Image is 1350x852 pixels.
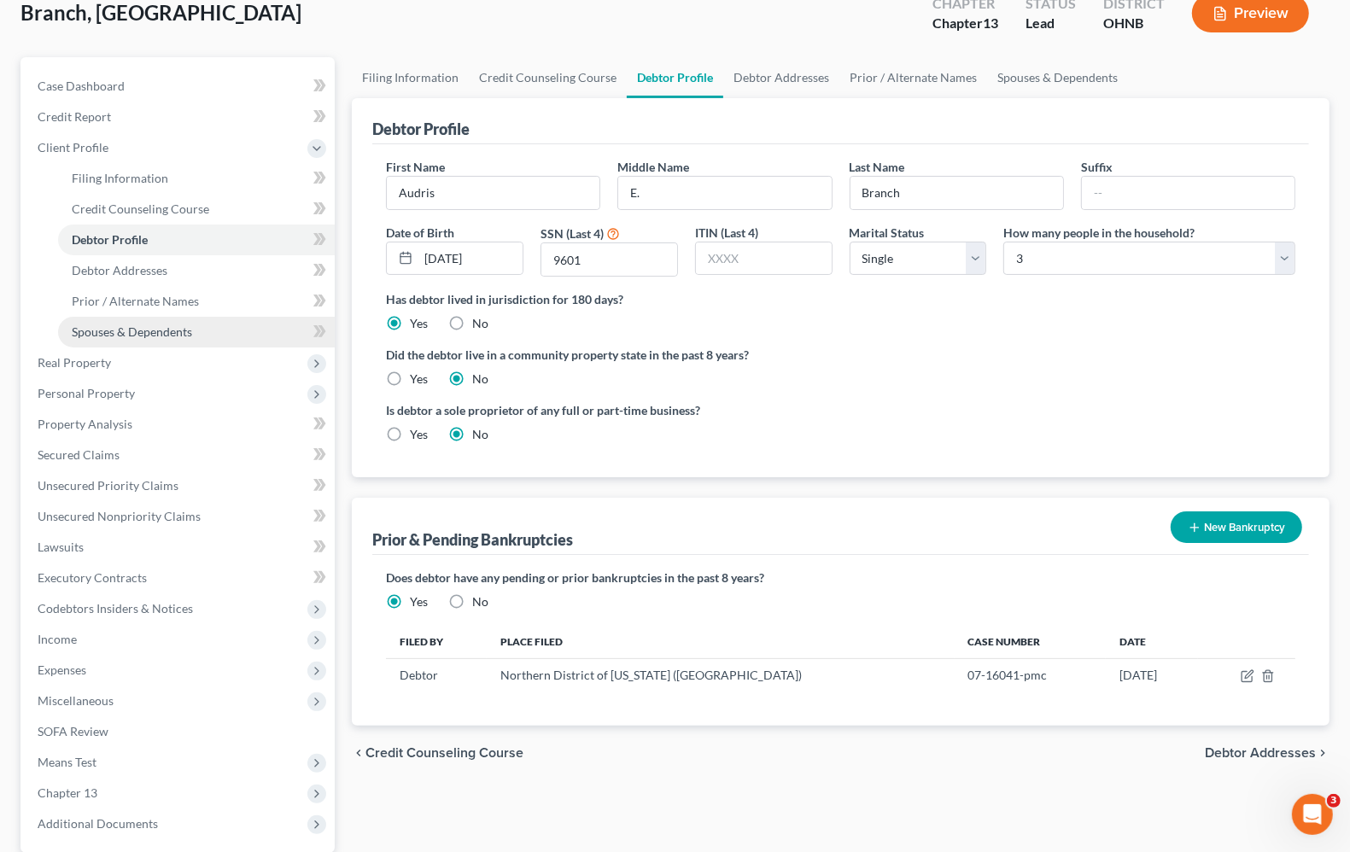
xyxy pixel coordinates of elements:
[1081,158,1113,176] label: Suffix
[38,724,108,738] span: SOFA Review
[38,540,84,554] span: Lawsuits
[24,563,335,593] a: Executory Contracts
[372,529,573,550] div: Prior & Pending Bankruptcies
[850,224,925,242] label: Marital Status
[58,317,335,347] a: Spouses & Dependents
[38,79,125,93] span: Case Dashboard
[723,57,839,98] a: Debtor Addresses
[38,816,158,831] span: Additional Documents
[410,426,428,443] label: Yes
[24,71,335,102] a: Case Dashboard
[72,324,192,339] span: Spouses & Dependents
[372,119,470,139] div: Debtor Profile
[38,447,120,462] span: Secured Claims
[24,716,335,747] a: SOFA Review
[24,440,335,470] a: Secured Claims
[987,57,1128,98] a: Spouses & Dependents
[38,755,96,769] span: Means Test
[386,158,445,176] label: First Name
[387,177,599,209] input: --
[418,242,523,275] input: MM/DD/YYYY
[38,662,86,677] span: Expenses
[38,386,135,400] span: Personal Property
[38,109,111,124] span: Credit Report
[24,409,335,440] a: Property Analysis
[410,371,428,388] label: Yes
[72,294,199,308] span: Prior / Alternate Names
[386,224,454,242] label: Date of Birth
[386,659,487,692] td: Debtor
[410,315,428,332] label: Yes
[72,232,148,247] span: Debtor Profile
[932,14,998,33] div: Chapter
[955,624,1107,658] th: Case Number
[38,355,111,370] span: Real Property
[58,286,335,317] a: Prior / Alternate Names
[618,177,831,209] input: M.I
[469,57,627,98] a: Credit Counseling Course
[1205,746,1330,760] button: Debtor Addresses chevron_right
[38,509,201,523] span: Unsecured Nonpriority Claims
[24,102,335,132] a: Credit Report
[627,57,723,98] a: Debtor Profile
[72,171,168,185] span: Filing Information
[352,57,469,98] a: Filing Information
[1003,224,1195,242] label: How many people in the household?
[38,140,108,155] span: Client Profile
[541,243,677,276] input: XXXX
[472,371,488,388] label: No
[365,746,523,760] span: Credit Counseling Course
[839,57,987,98] a: Prior / Alternate Names
[695,224,758,242] label: ITIN (Last 4)
[487,624,954,658] th: Place Filed
[1171,511,1302,543] button: New Bankruptcy
[617,158,689,176] label: Middle Name
[541,225,604,242] label: SSN (Last 4)
[472,426,488,443] label: No
[1082,177,1294,209] input: --
[386,290,1295,308] label: Has debtor lived in jurisdiction for 180 days?
[1106,624,1198,658] th: Date
[72,201,209,216] span: Credit Counseling Course
[386,346,1295,364] label: Did the debtor live in a community property state in the past 8 years?
[58,194,335,225] a: Credit Counseling Course
[38,417,132,431] span: Property Analysis
[38,632,77,646] span: Income
[850,177,1063,209] input: --
[38,693,114,708] span: Miscellaneous
[386,624,487,658] th: Filed By
[487,659,954,692] td: Northern District of [US_STATE] ([GEOGRAPHIC_DATA])
[955,659,1107,692] td: 07-16041-pmc
[1205,746,1316,760] span: Debtor Addresses
[24,501,335,532] a: Unsecured Nonpriority Claims
[983,15,998,31] span: 13
[1327,794,1341,808] span: 3
[58,163,335,194] a: Filing Information
[472,315,488,332] label: No
[38,478,178,493] span: Unsecured Priority Claims
[24,470,335,501] a: Unsecured Priority Claims
[58,225,335,255] a: Debtor Profile
[38,785,97,800] span: Chapter 13
[1106,659,1198,692] td: [DATE]
[24,532,335,563] a: Lawsuits
[352,746,365,760] i: chevron_left
[1292,794,1333,835] iframe: Intercom live chat
[850,158,905,176] label: Last Name
[1316,746,1330,760] i: chevron_right
[386,401,832,419] label: Is debtor a sole proprietor of any full or part-time business?
[58,255,335,286] a: Debtor Addresses
[472,593,488,610] label: No
[696,242,832,275] input: XXXX
[72,263,167,277] span: Debtor Addresses
[410,593,428,610] label: Yes
[38,601,193,616] span: Codebtors Insiders & Notices
[352,746,523,760] button: chevron_left Credit Counseling Course
[1103,14,1165,33] div: OHNB
[1026,14,1076,33] div: Lead
[38,570,147,585] span: Executory Contracts
[386,569,1295,586] label: Does debtor have any pending or prior bankruptcies in the past 8 years?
